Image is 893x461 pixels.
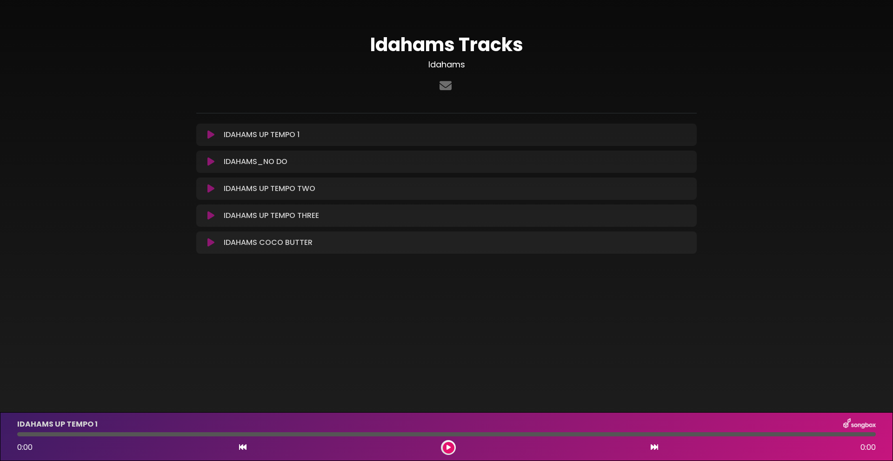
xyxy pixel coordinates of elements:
[224,210,319,221] p: IDAHAMS UP TEMPO THREE
[196,33,697,56] h1: Idahams Tracks
[196,59,697,70] h3: Idahams
[224,156,287,167] p: IDAHAMS_NO DO
[224,237,313,248] p: IDAHAMS COCO BUTTER
[224,129,300,140] p: IDAHAMS UP TEMPO 1
[224,183,315,194] p: IDAHAMS UP TEMPO TWO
